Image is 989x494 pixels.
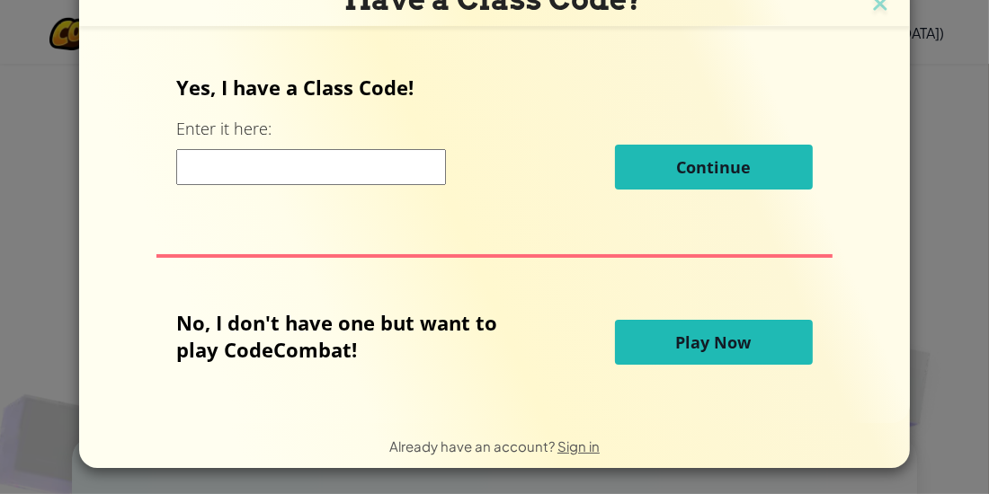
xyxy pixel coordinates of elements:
label: Enter it here: [176,118,272,140]
button: Play Now [615,320,813,365]
a: Sign in [557,437,600,454]
span: Continue [676,156,751,178]
button: Continue [615,145,813,190]
p: No, I don't have one but want to play CodeCombat! [176,309,524,363]
p: Yes, I have a Class Code! [176,74,812,101]
span: Already have an account? [389,437,557,454]
span: Play Now [676,331,752,353]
